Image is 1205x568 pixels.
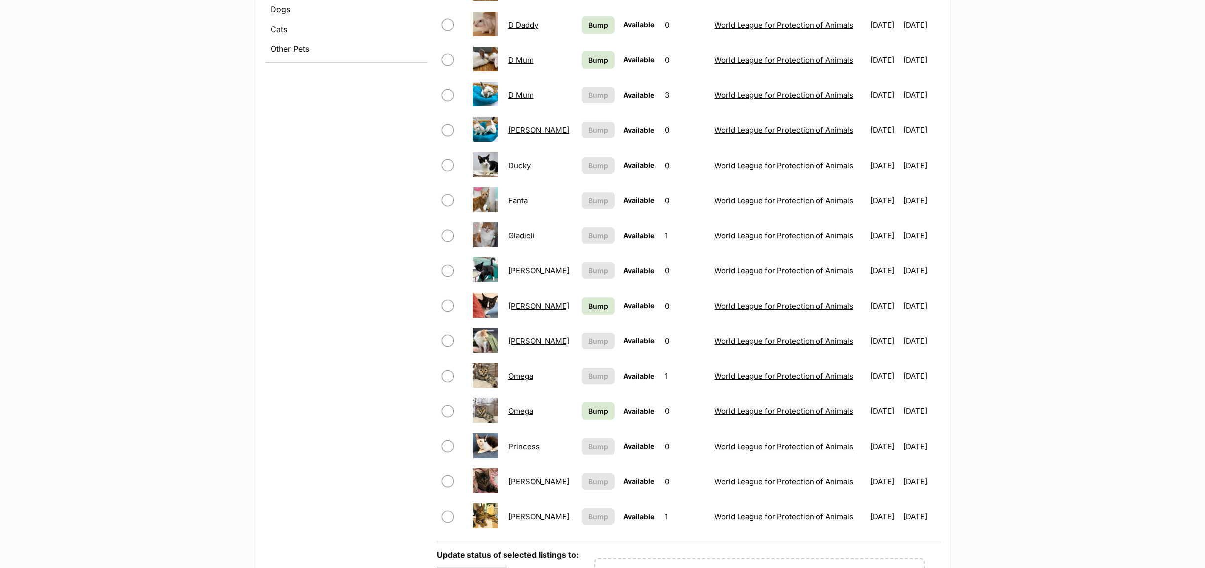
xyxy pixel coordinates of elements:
[866,429,902,463] td: [DATE]
[582,192,614,209] button: Bump
[661,324,709,358] td: 0
[582,297,614,315] a: Bump
[714,336,853,346] a: World League for Protection of Animals
[661,499,709,533] td: 1
[661,218,709,252] td: 1
[661,464,709,498] td: 0
[473,47,498,71] img: D Mum
[582,157,614,174] button: Bump
[714,196,853,205] a: World League for Protection of Animals
[265,40,427,58] a: Other Pets
[508,231,535,240] a: Gladioli
[265,20,427,38] a: Cats
[661,8,709,42] td: 0
[588,55,608,65] span: Bump
[588,20,608,30] span: Bump
[588,90,608,100] span: Bump
[903,218,939,252] td: [DATE]
[714,442,853,451] a: World League for Protection of Animals
[903,429,939,463] td: [DATE]
[588,230,608,241] span: Bump
[582,16,614,34] a: Bump
[588,406,608,416] span: Bump
[582,333,614,349] button: Bump
[582,402,614,420] a: Bump
[582,227,614,244] button: Bump
[623,20,654,29] span: Available
[508,55,534,65] a: D Mum
[903,499,939,533] td: [DATE]
[866,499,902,533] td: [DATE]
[588,265,608,276] span: Bump
[588,476,608,487] span: Bump
[714,20,853,30] a: World League for Protection of Animals
[903,113,939,147] td: [DATE]
[866,289,902,323] td: [DATE]
[623,55,654,64] span: Available
[903,183,939,217] td: [DATE]
[473,257,498,282] img: Harry
[582,438,614,455] button: Bump
[582,51,614,69] a: Bump
[588,301,608,311] span: Bump
[588,125,608,135] span: Bump
[508,406,533,416] a: Omega
[866,464,902,498] td: [DATE]
[623,161,654,169] span: Available
[623,266,654,275] span: Available
[661,429,709,463] td: 0
[508,266,569,275] a: [PERSON_NAME]
[866,43,902,77] td: [DATE]
[588,195,608,206] span: Bump
[714,266,853,275] a: World League for Protection of Animals
[582,368,614,384] button: Bump
[582,87,614,103] button: Bump
[661,148,709,182] td: 0
[866,183,902,217] td: [DATE]
[714,90,853,100] a: World League for Protection of Animals
[623,91,654,99] span: Available
[508,477,569,486] a: [PERSON_NAME]
[661,113,709,147] td: 0
[508,196,528,205] a: Fanta
[714,512,853,521] a: World League for Protection of Animals
[661,359,709,393] td: 1
[661,394,709,428] td: 0
[903,78,939,112] td: [DATE]
[508,301,569,311] a: [PERSON_NAME]
[661,78,709,112] td: 3
[582,122,614,138] button: Bump
[903,324,939,358] td: [DATE]
[714,477,853,486] a: World League for Protection of Animals
[661,183,709,217] td: 0
[866,113,902,147] td: [DATE]
[623,231,654,240] span: Available
[714,125,853,135] a: World League for Protection of Animals
[866,218,902,252] td: [DATE]
[588,371,608,381] span: Bump
[714,55,853,65] a: World League for Protection of Animals
[623,301,654,310] span: Available
[866,253,902,287] td: [DATE]
[588,441,608,452] span: Bump
[508,90,534,100] a: D Mum
[661,253,709,287] td: 0
[623,477,654,485] span: Available
[473,117,498,142] img: Donna
[508,336,569,346] a: [PERSON_NAME]
[473,82,498,106] img: D Mum
[473,12,498,36] img: D Daddy
[588,336,608,346] span: Bump
[623,196,654,204] span: Available
[903,253,939,287] td: [DATE]
[903,43,939,77] td: [DATE]
[508,161,531,170] a: Ducky
[866,8,902,42] td: [DATE]
[437,550,579,560] label: Update status of selected listings to:
[714,301,853,311] a: World League for Protection of Animals
[866,148,902,182] td: [DATE]
[623,126,654,134] span: Available
[903,289,939,323] td: [DATE]
[508,20,538,30] a: D Daddy
[582,262,614,279] button: Bump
